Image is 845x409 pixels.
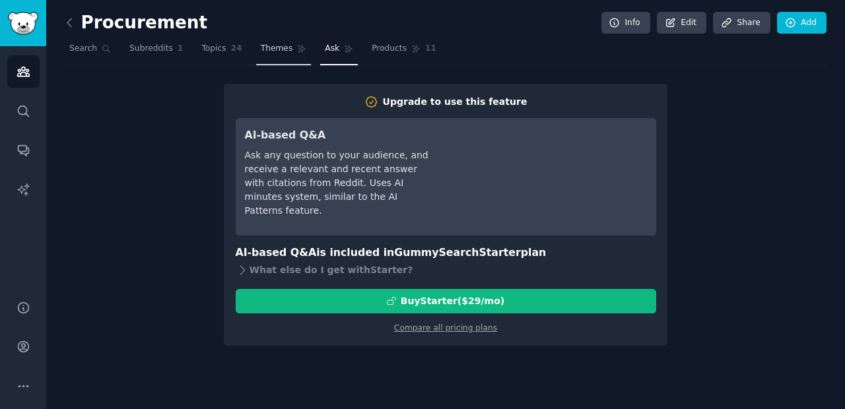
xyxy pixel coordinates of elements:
span: Themes [261,43,293,55]
div: Upgrade to use this feature [383,95,527,109]
h2: Procurement [65,13,207,34]
h3: AI-based Q&A is included in plan [236,245,656,261]
div: What else do I get with Starter ? [236,261,656,280]
span: Topics [201,43,226,55]
a: Info [601,12,650,34]
a: Subreddits1 [125,38,187,65]
span: 24 [231,43,242,55]
a: Add [777,12,827,34]
a: Share [713,12,770,34]
a: Topics24 [197,38,246,65]
span: 1 [178,43,184,55]
a: Search [65,38,116,65]
span: Ask [325,43,339,55]
a: Products11 [367,38,441,65]
a: Ask [320,38,358,65]
img: GummySearch logo [8,12,38,35]
span: GummySearch Starter [394,246,520,259]
a: Compare all pricing plans [394,323,497,332]
span: Search [69,43,97,55]
a: Edit [657,12,706,34]
div: Ask any question to your audience, and receive a relevant and recent answer with citations from R... [245,148,430,218]
a: Themes [256,38,312,65]
button: BuyStarter($29/mo) [236,289,656,313]
div: Buy Starter ($ 29 /mo ) [401,294,504,308]
span: Products [372,43,407,55]
span: Subreddits [129,43,173,55]
span: 11 [425,43,436,55]
h3: AI-based Q&A [245,127,430,144]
